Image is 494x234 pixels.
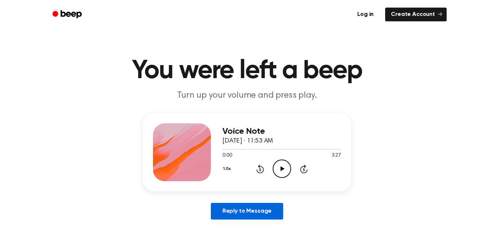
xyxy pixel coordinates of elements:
a: Log in [350,6,381,23]
span: [DATE] · 11:53 AM [222,138,273,144]
span: 0:00 [222,152,232,159]
a: Beep [47,8,88,22]
h3: Voice Note [222,127,341,136]
h1: You were left a beep [62,58,432,84]
p: Turn up your volume and press play. [108,90,386,102]
span: 3:27 [332,152,341,159]
a: Reply to Message [211,203,283,220]
a: Create Account [385,8,447,21]
button: 1.0x [222,163,233,175]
